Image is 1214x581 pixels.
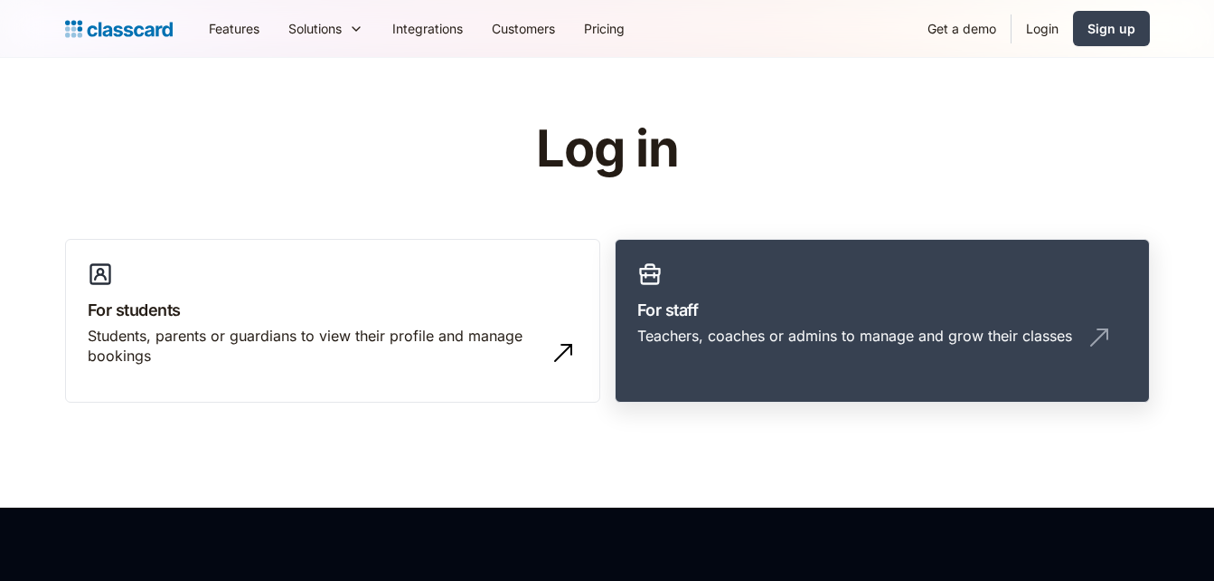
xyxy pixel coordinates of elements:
[1073,11,1150,46] a: Sign up
[637,326,1072,346] div: Teachers, coaches or admins to manage and grow their classes
[88,326,541,367] div: Students, parents or guardians to view their profile and manage bookings
[477,8,569,49] a: Customers
[615,239,1150,404] a: For staffTeachers, coaches or admins to manage and grow their classes
[1087,19,1135,38] div: Sign up
[1012,8,1073,49] a: Login
[637,298,1127,322] h3: For staff
[569,8,639,49] a: Pricing
[320,121,894,177] h1: Log in
[913,8,1011,49] a: Get a demo
[378,8,477,49] a: Integrations
[288,19,342,38] div: Solutions
[65,16,173,42] a: home
[65,239,600,404] a: For studentsStudents, parents or guardians to view their profile and manage bookings
[194,8,274,49] a: Features
[274,8,378,49] div: Solutions
[88,298,578,322] h3: For students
